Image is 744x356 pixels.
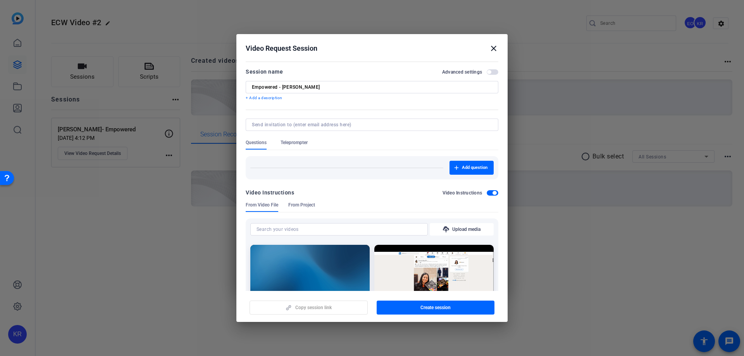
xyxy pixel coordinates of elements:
[246,44,498,53] div: Video Request Session
[246,95,498,101] p: + Add a description
[246,188,294,197] div: Video Instructions
[246,67,283,76] div: Session name
[462,165,487,171] span: Add question
[252,122,489,128] input: Send invitation to (enter email address here)
[252,84,492,90] input: Enter Session Name
[246,202,278,208] span: From Video File
[452,226,480,232] span: Upload media
[288,202,315,208] span: From Project
[449,161,494,175] button: Add question
[377,301,495,315] button: Create session
[420,304,451,311] span: Create session
[442,69,482,75] h2: Advanced settings
[430,223,494,236] button: Upload media
[250,245,370,312] img: Not found
[257,225,422,234] input: Search your videos
[489,44,498,53] mat-icon: close
[281,139,308,146] span: Teleprompter
[246,139,267,146] span: Questions
[443,190,482,196] h2: Video Instructions
[374,245,494,312] img: Not found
